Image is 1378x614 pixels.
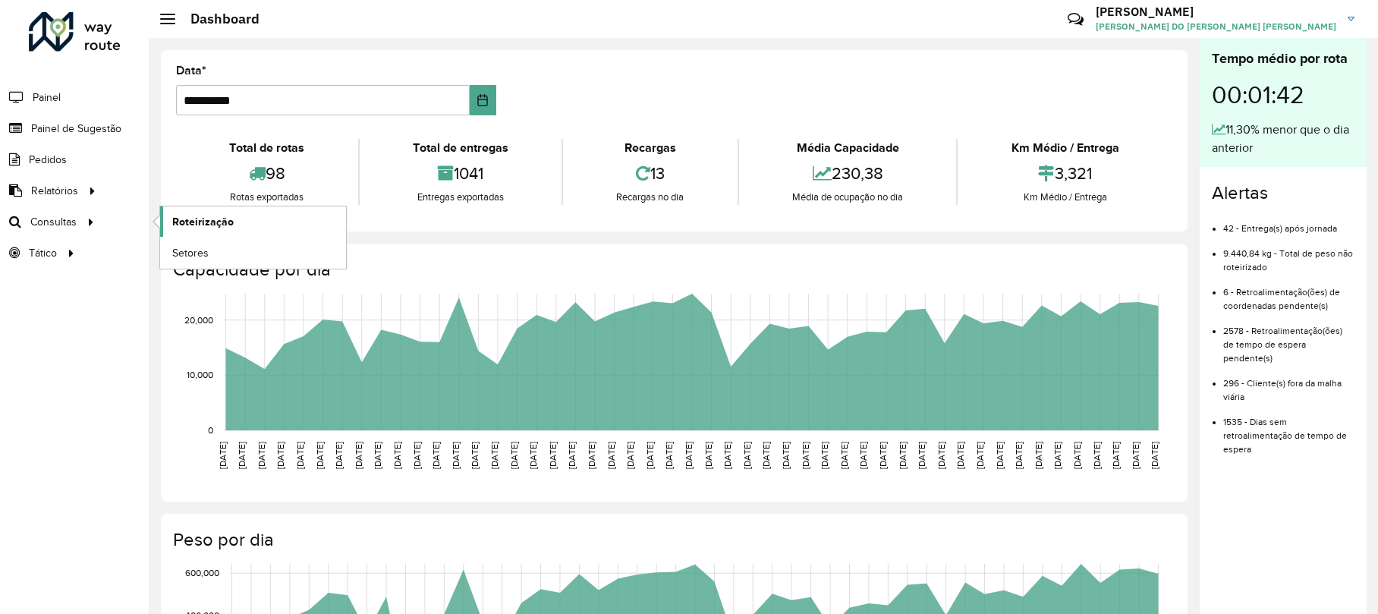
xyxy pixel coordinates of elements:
div: Km Médio / Entrega [961,139,1169,157]
text: [DATE] [761,442,771,469]
li: 2578 - Retroalimentação(ões) de tempo de espera pendente(s) [1223,313,1354,365]
h4: Capacidade por dia [173,259,1172,281]
li: 6 - Retroalimentação(ões) de coordenadas pendente(s) [1223,274,1354,313]
div: Recargas [567,139,734,157]
div: 13 [567,157,734,190]
text: [DATE] [606,442,616,469]
text: [DATE] [781,442,791,469]
a: Contato Rápido [1059,3,1092,36]
div: Total de entregas [363,139,558,157]
text: [DATE] [839,442,849,469]
span: Pedidos [29,152,67,168]
text: [DATE] [936,442,946,469]
text: [DATE] [1014,442,1024,469]
text: [DATE] [528,442,538,469]
text: [DATE] [1111,442,1121,469]
h4: Peso por dia [173,529,1172,551]
h2: Dashboard [175,11,260,27]
text: [DATE] [315,442,325,469]
div: 00:01:42 [1212,69,1354,121]
h3: [PERSON_NAME] [1096,5,1336,19]
div: Total de rotas [180,139,354,157]
span: Consultas [30,214,77,230]
div: 3,321 [961,157,1169,190]
text: [DATE] [489,442,499,469]
text: [DATE] [392,442,402,469]
div: Km Médio / Entrega [961,190,1169,205]
span: Roteirização [172,214,234,230]
div: 1041 [363,157,558,190]
text: [DATE] [703,442,713,469]
text: [DATE] [995,442,1005,469]
text: [DATE] [898,442,908,469]
text: [DATE] [684,442,694,469]
text: [DATE] [820,442,829,469]
span: Setores [172,245,209,261]
text: [DATE] [218,442,228,469]
text: [DATE] [1131,442,1140,469]
text: [DATE] [1052,442,1062,469]
text: [DATE] [664,442,674,469]
text: [DATE] [587,442,596,469]
text: [DATE] [858,442,868,469]
text: [DATE] [645,442,655,469]
text: [DATE] [625,442,635,469]
text: [DATE] [917,442,927,469]
div: Média de ocupação no dia [743,190,953,205]
div: Entregas exportadas [363,190,558,205]
button: Choose Date [470,85,496,115]
text: [DATE] [742,442,752,469]
text: [DATE] [412,442,422,469]
div: Tempo médio por rota [1212,49,1354,69]
text: [DATE] [878,442,888,469]
li: 9.440,84 kg - Total de peso não roteirizado [1223,235,1354,274]
div: 98 [180,157,354,190]
span: Relatórios [31,183,78,199]
text: [DATE] [722,442,732,469]
li: 1535 - Dias sem retroalimentação de tempo de espera [1223,404,1354,456]
text: [DATE] [334,442,344,469]
label: Data [176,61,206,80]
li: 42 - Entrega(s) após jornada [1223,210,1354,235]
text: 20,000 [184,315,213,325]
span: Painel [33,90,61,105]
text: [DATE] [256,442,266,469]
li: 296 - Cliente(s) fora da malha viária [1223,365,1354,404]
text: [DATE] [354,442,363,469]
text: [DATE] [1150,442,1159,469]
div: 230,38 [743,157,953,190]
text: 600,000 [185,568,219,578]
text: [DATE] [451,442,461,469]
text: 0 [208,425,213,435]
div: Média Capacidade [743,139,953,157]
text: [DATE] [955,442,965,469]
text: [DATE] [1033,442,1043,469]
text: [DATE] [509,442,519,469]
text: [DATE] [275,442,285,469]
text: [DATE] [295,442,305,469]
text: [DATE] [975,442,985,469]
text: [DATE] [1092,442,1102,469]
span: Tático [29,245,57,261]
text: [DATE] [470,442,480,469]
text: [DATE] [373,442,382,469]
a: Roteirização [160,206,346,237]
a: Setores [160,238,346,268]
div: Rotas exportadas [180,190,354,205]
text: 10,000 [187,370,213,379]
text: [DATE] [1072,442,1082,469]
div: Recargas no dia [567,190,734,205]
div: 11,30% menor que o dia anterior [1212,121,1354,157]
text: [DATE] [548,442,558,469]
span: Painel de Sugestão [31,121,121,137]
text: [DATE] [801,442,810,469]
text: [DATE] [431,442,441,469]
text: [DATE] [237,442,247,469]
h4: Alertas [1212,182,1354,204]
span: [PERSON_NAME] DO [PERSON_NAME] [PERSON_NAME] [1096,20,1336,33]
text: [DATE] [567,442,577,469]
